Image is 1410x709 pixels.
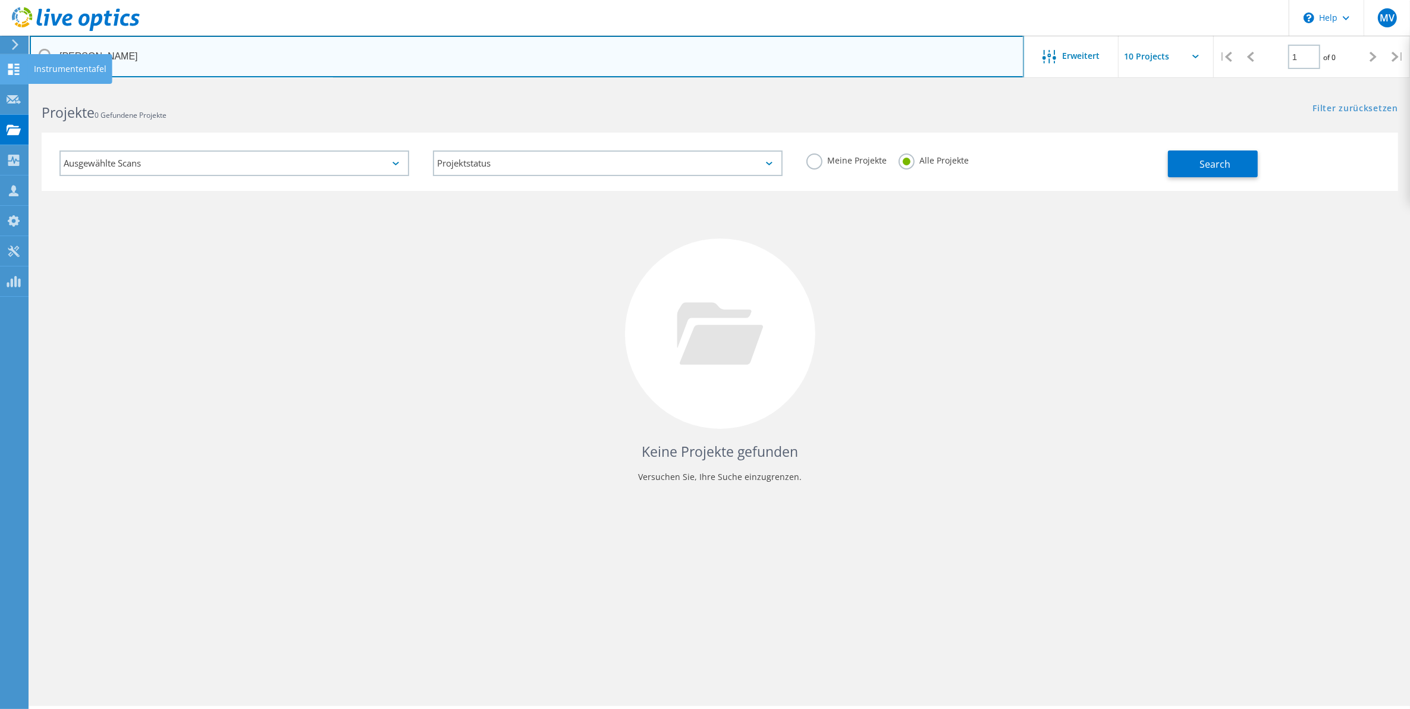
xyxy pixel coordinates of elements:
svg: \n [1304,12,1314,23]
span: Erweitert [1062,52,1100,60]
div: Ausgewählte Scans [59,150,409,176]
div: Projektstatus [433,150,783,176]
div: Instrumententafel [34,65,106,73]
span: 0 Gefundene Projekte [95,110,167,120]
span: Search [1200,158,1231,171]
label: Alle Projekte [899,153,969,165]
input: Projekte nach Namen, Verantwortlichem, ID, Unternehmen usw. suchen [30,36,1024,77]
label: Meine Projekte [806,153,887,165]
span: MV [1380,13,1395,23]
b: Projekte [42,103,95,122]
span: of 0 [1323,52,1336,62]
h4: Keine Projekte gefunden [54,442,1386,462]
a: Filter zurücksetzen [1313,104,1398,114]
button: Search [1168,150,1258,177]
a: Live Optics Dashboard [12,25,140,33]
div: | [1214,36,1238,78]
div: | [1386,36,1410,78]
p: Versuchen Sie, Ihre Suche einzugrenzen. [54,468,1386,487]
